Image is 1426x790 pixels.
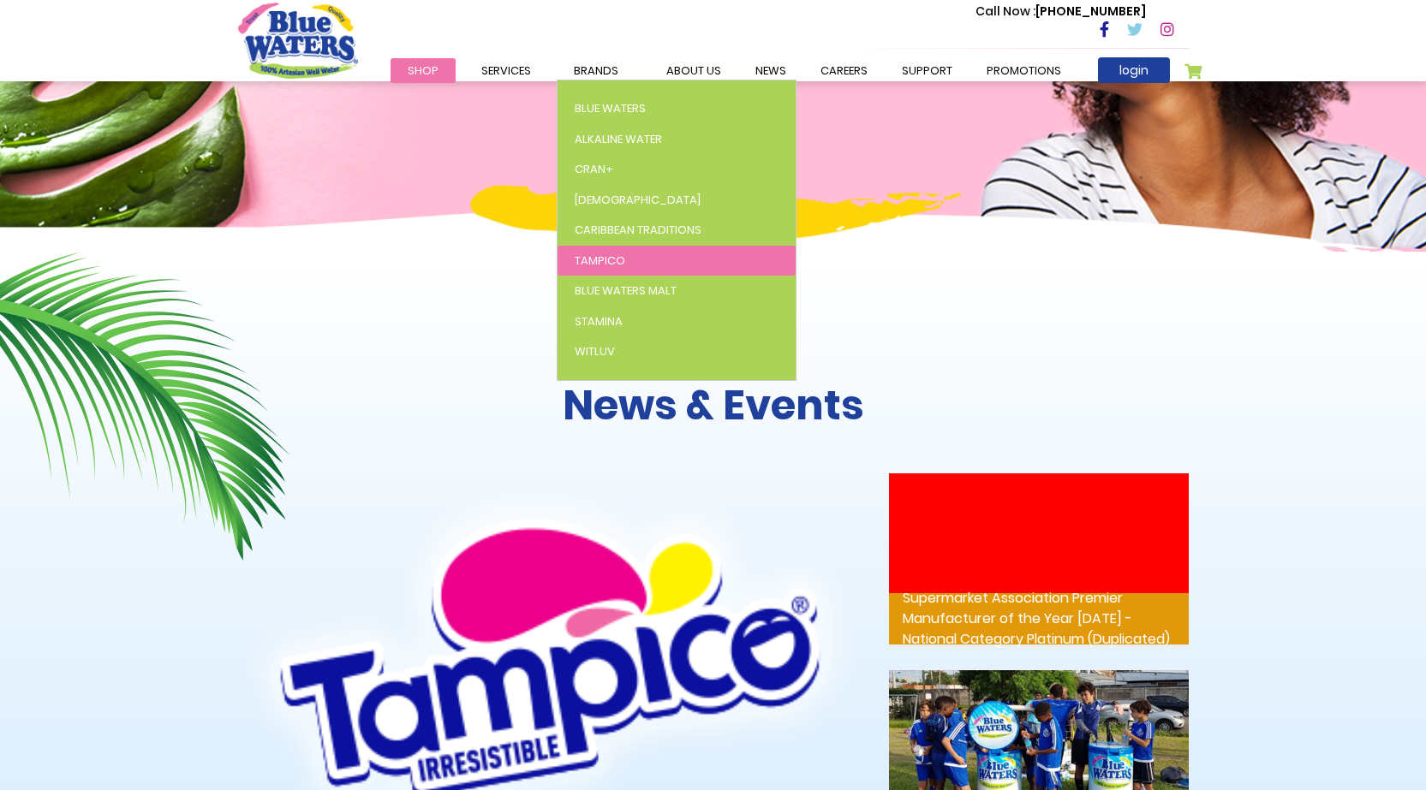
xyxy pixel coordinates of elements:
[970,58,1078,83] a: Promotions
[649,58,738,83] a: about us
[408,62,439,79] span: Shop
[238,3,358,78] a: store logo
[738,58,803,83] a: News
[889,745,1189,764] a: Pro Series Football July- Aug vacation camp 2017
[575,282,677,299] span: Blue Waters Malt
[976,3,1035,20] span: Call Now :
[889,593,1189,644] p: Supermarket Association Premier Manufacturer of the Year [DATE] - National Category Platinum (Dup...
[575,252,625,269] span: Tampico
[575,313,623,330] span: Stamina
[575,192,701,208] span: [DEMOGRAPHIC_DATA]
[976,3,1146,21] p: [PHONE_NUMBER]
[575,161,613,177] span: Cran+
[885,58,970,83] a: support
[1098,57,1170,83] a: login
[575,222,701,238] span: Caribbean Traditions
[575,343,615,359] span: WitLuv
[575,131,662,147] span: Alkaline Water
[574,62,618,79] span: Brands
[238,381,1189,431] h2: News & Events
[803,58,885,83] a: careers
[238,646,863,666] a: TTBS Quality Awards in Human Resource Focus, Business Results and Operational Excellence
[481,62,531,79] span: Services
[575,100,646,116] span: Blue Waters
